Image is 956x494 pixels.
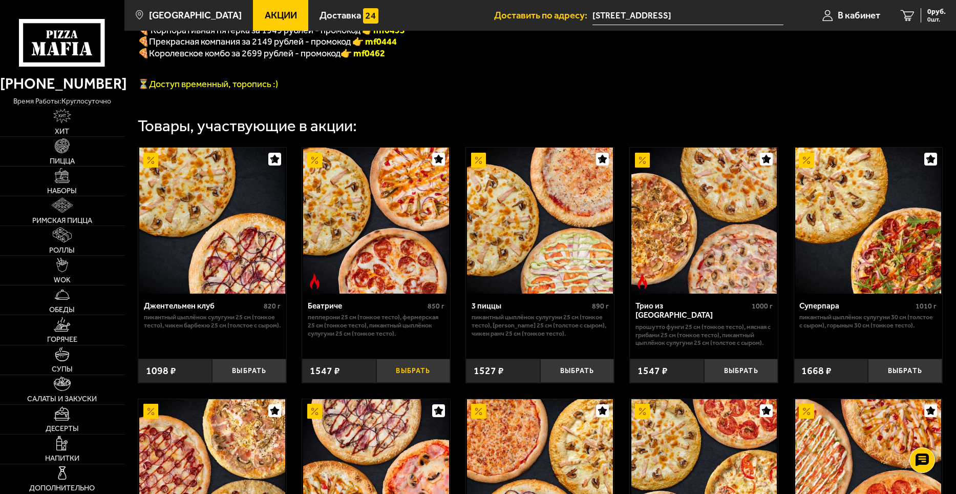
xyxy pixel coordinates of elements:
[838,11,880,20] span: В кабинет
[138,118,357,134] div: Товары, участвующие в акции:
[927,16,946,23] span: 0 шт.
[799,313,937,329] p: Пикантный цыплёнок сулугуни 30 см (толстое с сыром), Горыныч 30 см (тонкое тесто).
[47,187,77,194] span: Наборы
[467,148,613,294] img: 3 пиццы
[472,313,609,337] p: Пикантный цыплёнок сулугуни 25 см (тонкое тесто), [PERSON_NAME] 25 см (толстое с сыром), Чикен Ра...
[149,11,242,20] span: [GEOGRAPHIC_DATA]
[52,365,73,373] span: Супы
[138,48,149,59] font: 🍕
[363,8,378,23] img: 15daf4d41897b9f0e9f617042186c801.svg
[428,302,444,311] span: 850 г
[799,404,814,419] img: Акционный
[752,302,773,311] span: 1000 г
[635,274,650,289] img: Острое блюдо
[54,276,71,283] span: WOK
[352,36,397,47] font: 👉 mf0444
[472,301,589,311] div: 3 пиццы
[55,128,69,135] span: Хит
[916,302,937,311] span: 1010 г
[635,301,749,320] div: Трио из [GEOGRAPHIC_DATA]
[474,365,504,377] span: 1527 ₽
[592,6,783,25] input: Ваш адрес доставки
[927,8,946,15] span: 0 руб.
[307,274,322,289] img: Острое блюдо
[471,404,486,419] img: Акционный
[801,365,832,377] span: 1668 ₽
[144,313,281,329] p: Пикантный цыплёнок сулугуни 25 см (тонкое тесто), Чикен Барбекю 25 см (толстое с сыром).
[32,217,92,224] span: Римская пицца
[149,48,341,59] span: Королевское комбо за 2699 рублей - промокод
[308,313,445,337] p: Пепперони 25 см (тонкое тесто), Фермерская 25 см (тонкое тесто), Пикантный цыплёнок сулугуни 25 с...
[46,425,79,432] span: Десерты
[49,306,75,313] span: Обеды
[635,153,650,168] img: Акционный
[494,11,592,20] span: Доставить по адресу:
[799,153,814,168] img: Акционный
[143,404,158,419] img: Акционный
[265,11,297,20] span: Акции
[139,148,285,294] img: Джентельмен клуб
[799,301,913,311] div: Суперпара
[631,148,777,294] img: Трио из Рио
[138,148,286,294] a: АкционныйДжентельмен клуб
[310,365,340,377] span: 1547 ₽
[638,365,668,377] span: 1547 ₽
[471,153,486,168] img: Акционный
[466,148,614,294] a: Акционный3 пиццы
[704,359,778,383] button: Выбрать
[320,11,361,20] span: Доставка
[29,484,95,491] span: Дополнительно
[149,36,352,47] span: Прекрасная компания за 2149 рублей - промокод
[341,48,385,59] font: 👉 mf0462
[50,157,75,164] span: Пицца
[308,301,426,311] div: Беатриче
[302,148,450,294] a: АкционныйОстрое блюдоБеатриче
[376,359,451,383] button: Выбрать
[307,153,322,168] img: Акционный
[307,404,322,419] img: Акционный
[264,302,281,311] span: 820 г
[630,148,778,294] a: АкционныйОстрое блюдоТрио из Рио
[138,36,149,47] font: 🍕
[144,301,262,311] div: Джентельмен клуб
[303,148,449,294] img: Беатриче
[795,148,941,294] img: Суперпара
[635,404,650,419] img: Акционный
[868,359,942,383] button: Выбрать
[212,359,286,383] button: Выбрать
[592,302,609,311] span: 890 г
[592,6,783,25] span: улица Карпинского, 31к3
[143,153,158,168] img: Акционный
[794,148,942,294] a: АкционныйСуперпара
[146,365,176,377] span: 1098 ₽
[49,246,75,254] span: Роллы
[635,323,773,347] p: Прошутто Фунги 25 см (тонкое тесто), Мясная с грибами 25 см (тонкое тесто), Пикантный цыплёнок су...
[47,336,77,343] span: Горячее
[540,359,614,383] button: Выбрать
[27,395,97,402] span: Салаты и закуски
[138,78,278,90] span: ⏳Доступ временный, торопись :)
[45,455,79,462] span: Напитки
